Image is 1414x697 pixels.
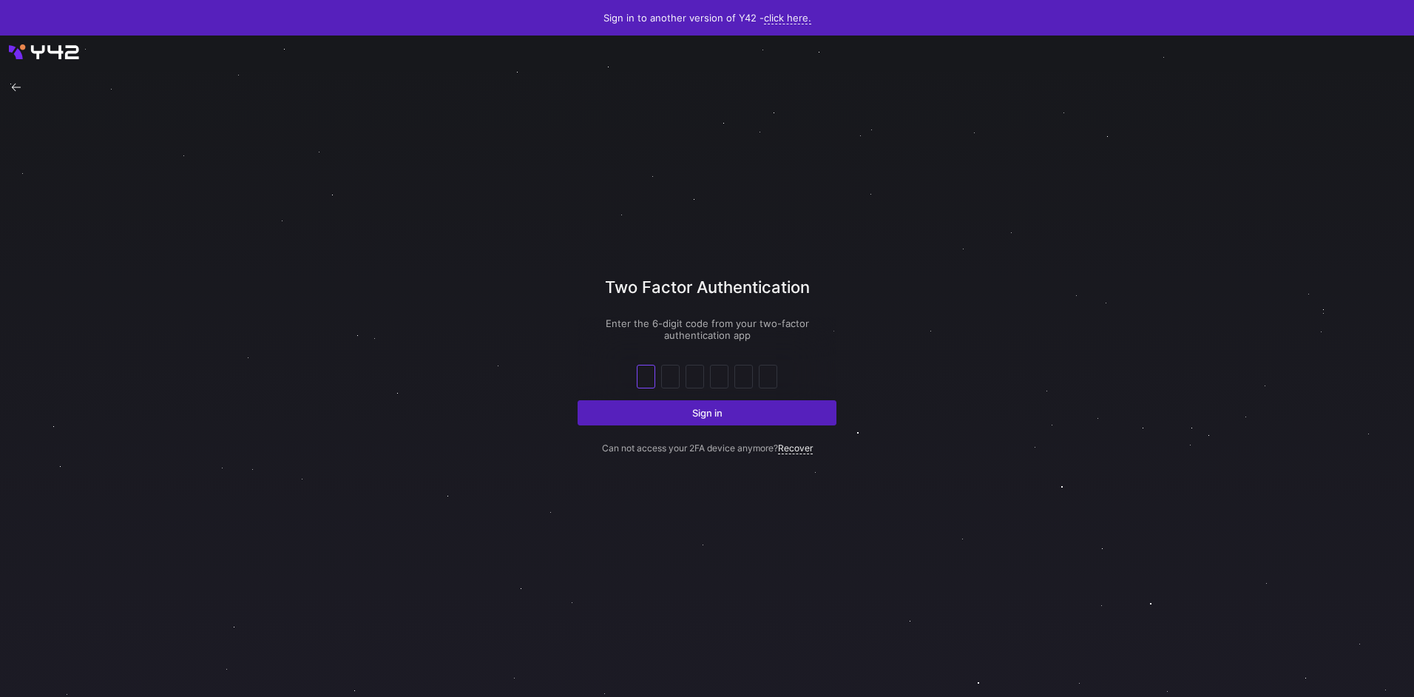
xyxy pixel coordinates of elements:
p: Can not access your 2FA device anymore? [578,425,836,454]
a: Recover [778,442,813,454]
span: Sign in [692,407,723,419]
div: Two Factor Authentication [578,275,836,317]
a: click here. [764,12,811,24]
p: Enter the 6-digit code from your two-factor authentication app [578,317,836,341]
button: Sign in [578,400,836,425]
